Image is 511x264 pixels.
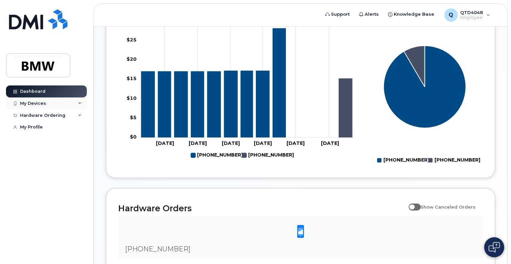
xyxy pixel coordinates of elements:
[156,141,174,147] tspan: [DATE]
[189,141,207,147] tspan: [DATE]
[118,203,405,213] h2: Hardware Orders
[461,10,483,15] span: QTD4048
[287,141,305,147] tspan: [DATE]
[141,28,286,138] g: 864-735-3668
[449,11,454,19] span: Q
[191,150,294,161] g: Legend
[421,204,476,210] span: Show Canceled Orders
[365,11,379,18] span: Alerts
[409,201,414,206] input: Show Canceled Orders
[127,17,354,161] g: Chart
[127,95,137,101] tspan: $10
[440,8,495,22] div: QTD4048
[127,37,137,43] tspan: $25
[377,46,480,166] g: Chart
[125,245,190,253] span: [PHONE_NUMBER]
[331,11,350,18] span: Support
[489,242,500,253] img: Open chat
[384,8,439,21] a: Knowledge Base
[254,141,272,147] tspan: [DATE]
[377,155,480,166] g: Legend
[461,15,483,20] span: Employee
[130,115,137,121] tspan: $5
[130,134,137,140] tspan: $0
[242,150,294,161] g: 864-831-6833
[394,11,435,18] span: Knowledge Base
[339,79,352,138] g: 864-831-6833
[127,76,137,82] tspan: $15
[127,56,137,62] tspan: $20
[355,8,384,21] a: Alerts
[321,141,339,147] tspan: [DATE]
[191,150,243,161] g: 864-735-3668
[222,141,240,147] tspan: [DATE]
[384,46,466,128] g: Series
[321,8,355,21] a: Support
